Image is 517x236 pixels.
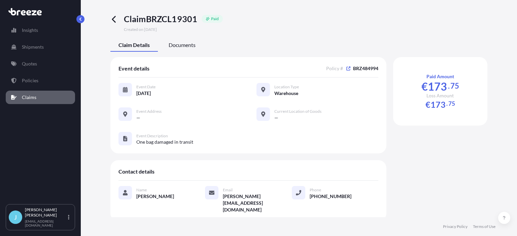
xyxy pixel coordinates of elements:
[6,40,75,54] a: Shipments
[136,90,151,97] span: [DATE]
[136,109,162,114] span: Event Address
[426,92,454,99] span: Loss Amount
[326,65,343,72] span: Policy #
[25,207,67,218] p: [PERSON_NAME] [PERSON_NAME]
[274,114,278,121] span: —
[473,224,495,229] a: Terms of Use
[6,57,75,70] a: Quotes
[448,102,455,106] span: 75
[211,16,219,21] p: Paid
[274,109,321,114] span: Current Location of Goods
[310,187,321,193] span: Phone
[448,83,450,89] span: .
[22,44,44,50] p: Shipments
[118,42,150,48] span: Claim Details
[223,187,233,193] span: Email
[136,114,140,121] span: —
[25,219,67,227] p: [EMAIL_ADDRESS][DOMAIN_NAME]
[446,102,448,106] span: .
[443,224,468,229] a: Privacy Policy
[6,91,75,104] a: Claims
[428,81,447,92] span: 173
[136,133,168,139] span: Event Description
[6,74,75,87] a: Policies
[136,139,378,145] span: One bag damaged in transit
[223,193,291,213] span: [PERSON_NAME][EMAIL_ADDRESS][DOMAIN_NAME]
[22,94,36,101] p: Claims
[136,84,156,90] span: Event Date
[124,13,198,24] span: Claim BRZCL19301
[6,23,75,37] a: Insights
[426,73,454,80] span: Paid Amount
[169,42,196,48] span: Documents
[136,187,147,193] span: Name
[450,83,459,89] span: 75
[274,90,298,97] span: Warehouse
[274,84,299,90] span: Location Type
[421,81,428,92] span: €
[124,27,157,32] span: Created on
[425,100,430,109] span: €
[22,60,37,67] p: Quotes
[353,65,378,72] span: BRZ484994
[118,65,149,72] span: Event details
[118,168,154,175] span: Contact details
[144,27,157,32] span: [DATE]
[310,193,351,200] span: [PHONE_NUMBER]
[14,214,17,221] span: J
[22,77,38,84] p: Policies
[136,193,174,200] span: [PERSON_NAME]
[22,27,38,34] p: Insights
[430,100,446,109] span: 173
